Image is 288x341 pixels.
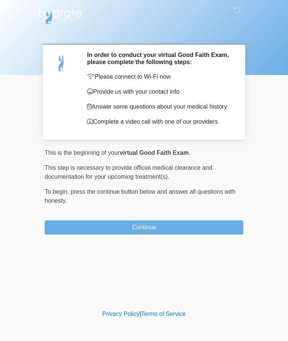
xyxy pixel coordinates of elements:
[102,311,140,317] a: Privacy Policy
[120,150,189,156] strong: virtual Good Faith Exam
[50,51,73,74] img: Agent Avatar
[45,220,243,235] button: Continue
[139,311,141,317] a: |
[45,188,235,204] span: press the continue button below and answer all questions with honesty.
[87,102,232,111] p: Answer some questions about your medical history
[87,51,232,66] h2: In order to conduct your virtual Good Faith Exam, please complete the following steps:
[189,150,190,156] span: .
[39,27,249,41] h1: ‎ ‎ ‎ ‎
[45,188,70,195] span: To begin,
[87,117,232,126] p: Complete a video call with one of our providers
[45,150,120,156] span: This is the beginning of your
[141,311,186,317] a: Terms of Service
[37,6,83,25] img: Hydrate IV Bar - Arcadia Logo
[87,87,232,96] p: Provide us with your contact info
[45,165,212,180] span: This step is necessary to provide official medical clearance and documentation for your upcoming ...
[87,72,232,81] p: Please connect to Wi-Fi now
